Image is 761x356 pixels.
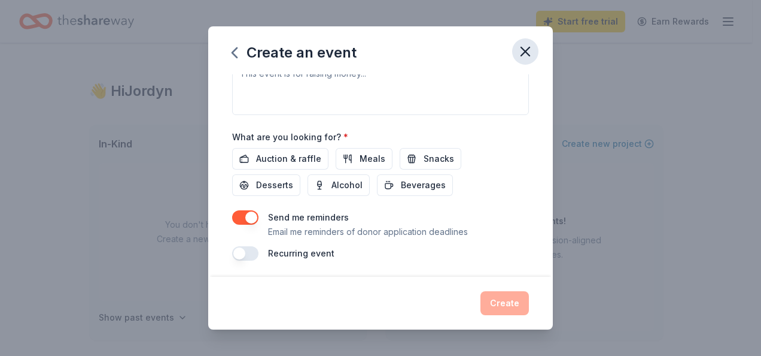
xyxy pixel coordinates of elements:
button: Auction & raffle [232,148,328,170]
button: Beverages [377,174,453,196]
button: Snacks [400,148,461,170]
p: Email me reminders of donor application deadlines [268,225,468,239]
span: Alcohol [331,178,363,192]
label: Recurring event [268,248,334,258]
button: Meals [336,148,392,170]
div: Create an event [232,43,357,62]
span: Desserts [256,178,293,192]
button: Desserts [232,174,300,196]
span: Snacks [424,152,454,166]
label: Send me reminders [268,212,349,222]
button: Alcohol [308,174,370,196]
span: Meals [360,152,385,166]
label: What are you looking for? [232,131,348,143]
span: Auction & raffle [256,152,321,166]
span: Beverages [401,178,446,192]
